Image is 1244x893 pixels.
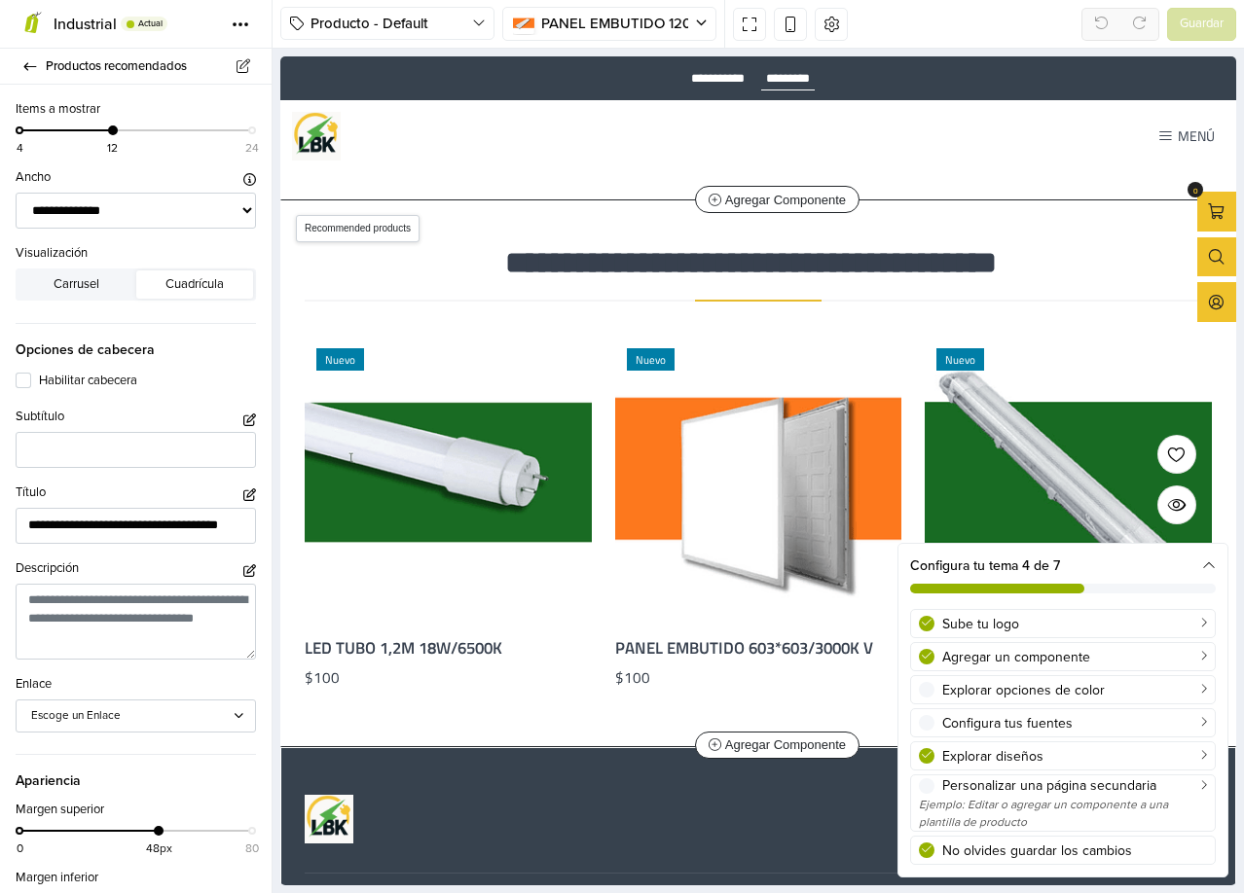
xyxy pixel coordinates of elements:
button: Habilitar Rich Text [243,488,256,501]
span: Recommended products [16,159,139,186]
button: Cuadrícula [136,270,253,298]
div: Configura tus fuentes [942,713,1207,733]
div: $100 [24,614,59,628]
a: Ocultar [787,622,820,655]
div: Menú [897,73,934,87]
button: Agregar Componente [415,129,579,157]
label: Visualización [16,244,88,264]
div: Explorar diseños [942,746,1207,767]
a: Nuevo [335,280,622,567]
a: Editar [720,622,753,655]
div: Configura tu tema 4 de 7 [898,544,1227,605]
span: 0 [17,839,23,857]
img: LBK [24,738,73,787]
button: Habilitar Rich Text [243,564,256,577]
span: 48px [146,839,172,857]
label: Enlace [16,675,52,695]
label: Habilitar cabecera [39,372,256,391]
div: Escoge un Enlace [31,707,222,725]
span: 4 [17,139,23,157]
label: Items a mostrar [16,100,100,120]
span: Agregar Componente [428,136,566,151]
div: Configura tu tema 4 de 7 [910,555,1216,576]
label: Título [16,483,46,503]
button: Habilitar Rich Text [243,413,256,426]
button: Acceso [917,226,956,266]
label: Descripción [16,559,79,579]
div: $100 [644,614,679,628]
div: Personalizar una página secundaria [942,775,1207,796]
button: Abrir carro [917,135,956,175]
a: Nuevo [24,280,311,567]
div: Agregar un componente [942,647,1207,667]
div: $100 [335,614,370,628]
div: No olvides guardar los cambios [942,840,1207,861]
label: Margen inferior [16,869,98,888]
button: Producto - Default [280,7,494,40]
a: Mover hacia arriba [863,622,896,655]
a: PANEL EMBUTIDO 603*603/3000K V [335,581,622,603]
span: 80 [245,839,259,857]
button: Agregar Componente [415,675,579,702]
a: Eliminar [820,622,853,655]
div: Nuevo [347,292,394,314]
span: Industrial [54,15,117,34]
a: LED TUBO 1,2M 18W/6500K [24,581,311,603]
div: Nuevo [36,292,84,314]
span: Productos recomendados [46,53,248,80]
div: Explorar opciones de color [942,680,1207,700]
span: Producto - Default [311,13,472,35]
div: Nuevo [656,292,704,314]
button: Abrir barra de búsqueda [917,181,956,221]
div: Ejemplo: Editar o agregar un componente a una plantilla de producto [919,796,1207,831]
span: Guardar [1180,15,1224,34]
label: Margen superior [16,801,104,820]
span: Apariencia [16,754,256,791]
span: 24 [245,139,259,157]
button: Guardar [1167,8,1236,41]
div: Sube tu logo [942,614,1207,634]
label: Ancho [16,168,51,188]
img: LBK [12,55,60,104]
a: ESTANCO LED PARA 2 TUBOS 2X18W [644,581,932,603]
a: Nuevo [644,280,932,567]
div: 0 [907,125,923,141]
button: Menú [873,66,938,94]
span: Agregar Componente [428,681,566,696]
button: Agregar a la lista de favoritos [877,378,916,417]
span: Opciones de cabecera [16,323,256,360]
span: Actual [138,19,163,28]
button: Carrusel [18,270,135,298]
label: Subtítulo [16,408,64,427]
a: Sube tu logo [910,609,1216,638]
span: 12 [107,139,118,157]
